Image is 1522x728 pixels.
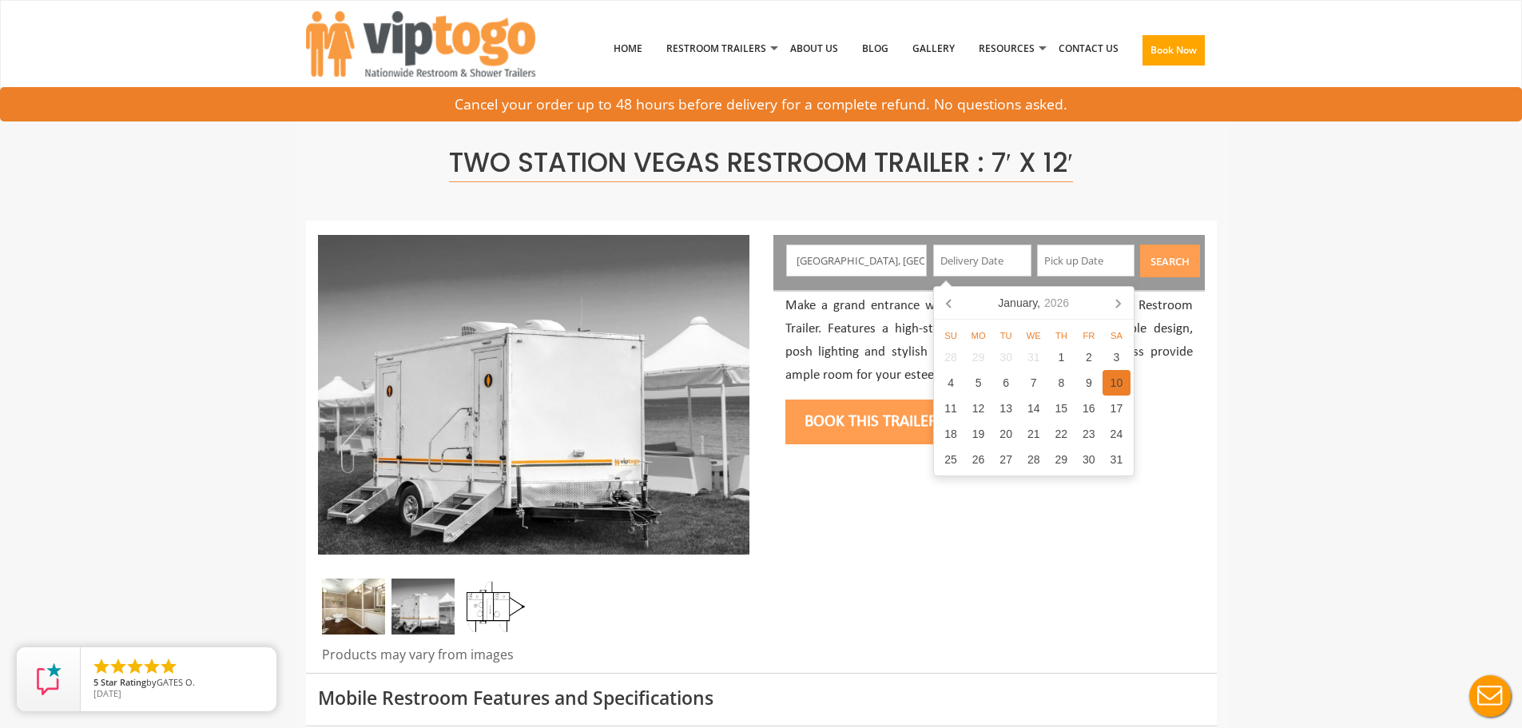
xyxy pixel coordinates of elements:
div: Mo [964,329,992,342]
button: Live Chat [1458,664,1522,728]
div: 16 [1075,396,1103,421]
div: 27 [992,447,1020,472]
div: 11 [937,396,965,421]
div: 12 [964,396,992,421]
a: Gallery [900,7,967,90]
span: Two Station Vegas Restroom Trailer : 7′ x 12′ [449,144,1073,182]
span: 5 [93,676,98,688]
div: 19 [964,421,992,447]
div: 24 [1103,421,1131,447]
div: 3 [1103,344,1131,370]
a: Blog [850,7,900,90]
div: 28 [1019,447,1047,472]
h3: Mobile Restroom Features and Specifications [318,688,1205,708]
li:  [125,657,145,676]
a: Home [602,7,654,90]
div: 30 [992,344,1020,370]
div: 21 [1019,421,1047,447]
div: 29 [964,344,992,370]
div: We [1019,329,1047,342]
div: 8 [1047,370,1075,396]
div: 28 [937,344,965,370]
li:  [92,657,111,676]
img: Floor Plan of 2 station restroom with sink and toilet [462,579,525,635]
div: 29 [1047,447,1075,472]
span: by [93,678,264,689]
li:  [109,657,128,676]
div: Products may vary from images [318,646,749,673]
img: Side view of two station restroom trailer with separate doors for males and females [318,235,749,555]
div: 31 [1019,344,1047,370]
div: Tu [992,329,1020,342]
div: 13 [992,396,1020,421]
div: 30 [1075,447,1103,472]
input: Pick up Date [1037,245,1135,276]
img: VIPTOGO [306,11,535,77]
img: Side view of two station restroom trailer with separate doors for males and females [391,579,455,635]
div: 31 [1103,447,1131,472]
li:  [142,657,161,676]
div: 1 [1047,344,1075,370]
div: 2 [1075,344,1103,370]
div: 22 [1047,421,1075,447]
p: Make a grand entrance with this mid sized Vegas 2 Station Restroom Trailer. Features a high-style... [785,295,1193,388]
div: 5 [964,370,992,396]
button: Book this trailer [785,400,956,444]
span: Star Rating [101,676,146,688]
div: 10 [1103,370,1131,396]
span: [DATE] [93,687,121,699]
div: 4 [937,370,965,396]
a: About Us [778,7,850,90]
img: Inside of complete restroom with a stall and mirror [322,579,385,635]
li:  [159,657,178,676]
div: 25 [937,447,965,472]
i: 2026 [1044,295,1069,311]
a: Restroom Trailers [654,7,778,90]
input: Delivery Date [933,245,1031,276]
a: Resources [967,7,1047,90]
div: 7 [1019,370,1047,396]
span: GATES O. [157,676,195,688]
div: 15 [1047,396,1075,421]
div: 14 [1019,396,1047,421]
div: 6 [992,370,1020,396]
div: Su [937,329,965,342]
div: Fr [1075,329,1103,342]
div: 23 [1075,421,1103,447]
div: Sa [1103,329,1131,342]
img: Review Rating [33,663,65,695]
a: Book Now [1131,7,1217,100]
button: Search [1140,245,1200,277]
div: 20 [992,421,1020,447]
input: Enter your Address [786,245,927,276]
div: 9 [1075,370,1103,396]
div: 26 [964,447,992,472]
div: 17 [1103,396,1131,421]
div: January, [991,290,1075,316]
a: Contact Us [1047,7,1131,90]
button: Book Now [1142,35,1205,66]
div: 18 [937,421,965,447]
div: Th [1047,329,1075,342]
